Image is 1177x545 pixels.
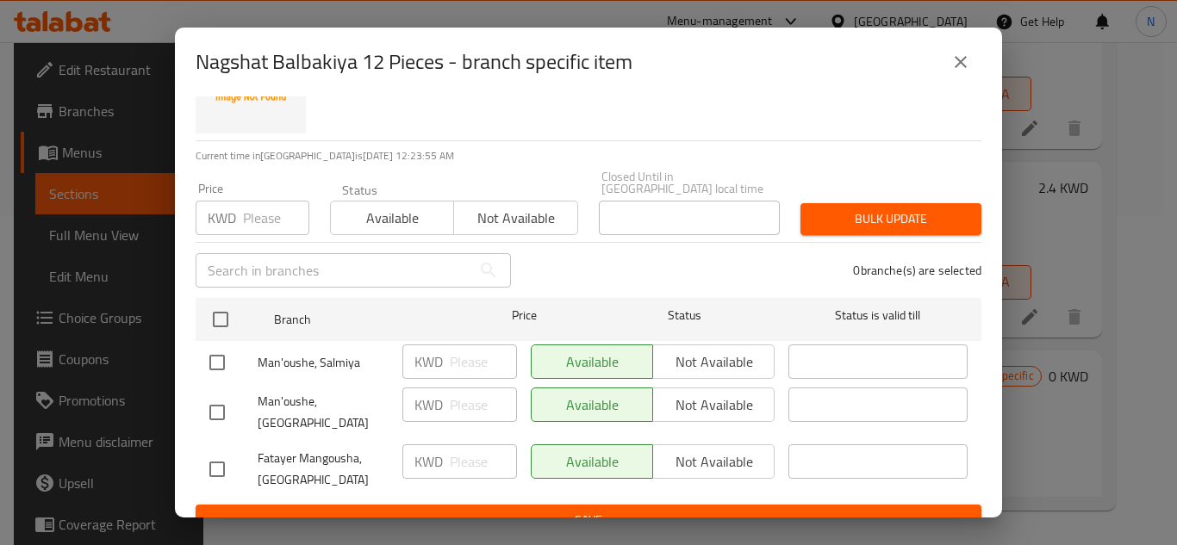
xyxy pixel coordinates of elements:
h6: 2.4 KWD [327,77,968,102]
span: Man'oushe, Salmiya [258,352,389,374]
input: Search in branches [196,253,471,288]
button: Not available [453,201,577,235]
p: KWD [208,207,236,228]
input: Please enter price [243,201,309,235]
span: Fatayer Mangousha, [GEOGRAPHIC_DATA] [258,448,389,491]
p: Current time in [GEOGRAPHIC_DATA] is [DATE] 12:23:55 AM [196,148,981,164]
button: Save [196,505,981,536]
button: Available [330,201,454,235]
span: Price [467,305,582,326]
p: KWD [414,351,443,372]
p: KWD [414,451,443,472]
p: 0 branche(s) are selected [853,262,981,279]
button: close [940,41,981,83]
input: Please enter price [450,344,517,379]
span: Status is valid till [788,305,968,326]
input: Please enter price [450,444,517,479]
input: Please enter price [450,387,517,422]
span: Man'oushe, [GEOGRAPHIC_DATA] [258,391,389,434]
span: Bulk update [814,208,968,230]
button: Bulk update [800,203,981,235]
span: Status [595,305,775,326]
span: Save [209,510,968,531]
p: KWD [414,394,443,415]
h2: Nagshat Balbakiya 12 Pieces - branch specific item [196,48,632,76]
span: Available [338,206,447,231]
span: Not available [461,206,570,231]
span: Branch [274,309,453,331]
